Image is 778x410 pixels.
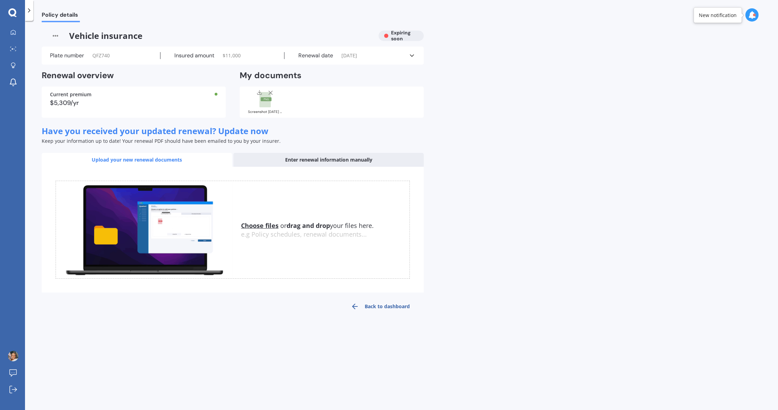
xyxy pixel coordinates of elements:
span: Keep your information up to date! Your renewal PDF should have been emailed to you by your insurer. [42,138,281,144]
label: Plate number [50,52,84,59]
label: Insured amount [174,52,214,59]
span: Vehicle insurance [42,31,373,41]
div: Current premium [50,92,217,97]
div: Upload your new renewal documents [42,153,232,167]
span: $ 11,000 [223,52,241,59]
div: Screenshot 2025-09-30 at 12.52.55 PM.png [248,110,283,114]
u: Choose files [241,221,279,230]
a: Back to dashboard [337,298,424,315]
img: ACg8ocJ1a8sqdlMsNRXR8jV5e5XnBW7hI71LwQYIeF8jWIyvzKb_BBM1=s96-c [8,351,18,361]
div: Enter renewal information manually [233,153,424,167]
img: other-insurer.png [42,31,69,41]
span: QFZ740 [92,52,110,59]
label: Renewal date [298,52,333,59]
span: Policy details [42,11,80,21]
div: e.g Policy schedules, renewal documents... [241,231,409,238]
div: New notification [699,12,737,19]
h2: Renewal overview [42,70,226,81]
div: $5,309/yr [50,100,217,106]
h2: My documents [240,70,301,81]
img: upload.de96410c8ce839c3fdd5.gif [56,181,233,279]
span: or your files here. [241,221,374,230]
span: Have you received your updated renewal? Update now [42,125,268,137]
b: drag and drop [287,221,330,230]
span: [DATE] [341,52,357,59]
